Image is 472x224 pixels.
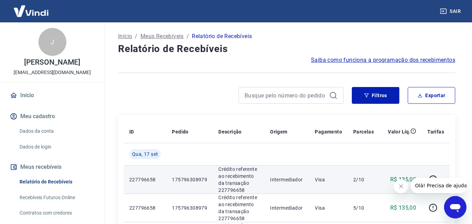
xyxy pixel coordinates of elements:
a: Saiba como funciona a programação dos recebimentos [311,56,455,64]
p: [EMAIL_ADDRESS][DOMAIN_NAME] [14,69,91,76]
p: Relatório de Recebíveis [192,32,252,41]
p: Descrição [218,128,242,135]
a: Relatório de Recebíveis [17,175,96,189]
button: Filtros [352,87,399,104]
iframe: Botão para abrir a janela de mensagens [444,196,466,218]
p: 5/10 [353,204,374,211]
p: R$ 135,00 [390,175,416,184]
p: [PERSON_NAME] [24,59,80,66]
p: / [135,32,137,41]
p: 175796308979 [172,204,207,211]
img: Vindi [8,0,54,22]
p: Crédito referente ao recebimento da transação 227796658 [218,194,259,222]
div: J [38,28,66,56]
p: 227796658 [129,176,161,183]
p: Crédito referente ao recebimento da transação 227796658 [218,166,259,194]
p: 175796308979 [172,176,207,183]
p: ID [129,128,134,135]
button: Exportar [408,87,455,104]
p: Valor Líq. [388,128,411,135]
p: Origem [270,128,287,135]
a: Contratos com credores [17,206,96,220]
a: Meus Recebíveis [140,32,184,41]
a: Dados da conta [17,124,96,138]
p: Visa [315,204,342,211]
button: Sair [438,5,464,18]
iframe: Fechar mensagem [394,179,408,193]
p: Intermediador [270,176,304,183]
p: Parcelas [353,128,374,135]
p: / [187,32,189,41]
button: Meu cadastro [8,109,96,124]
p: Tarifas [427,128,444,135]
input: Busque pelo número do pedido [245,90,326,101]
span: Olá! Precisa de ajuda? [4,5,59,10]
p: 227796658 [129,204,161,211]
p: Visa [315,176,342,183]
p: Pagamento [315,128,342,135]
a: Dados de login [17,140,96,154]
a: Início [8,88,96,103]
iframe: Mensagem da empresa [411,178,466,193]
p: Intermediador [270,204,304,211]
button: Meus recebíveis [8,159,96,175]
p: R$ 135,00 [390,204,416,212]
p: Pedido [172,128,188,135]
a: Recebíveis Futuros Online [17,190,96,205]
a: Início [118,32,132,41]
h4: Relatório de Recebíveis [118,42,455,56]
span: Qua, 17 set [132,151,158,158]
p: 2/10 [353,176,374,183]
